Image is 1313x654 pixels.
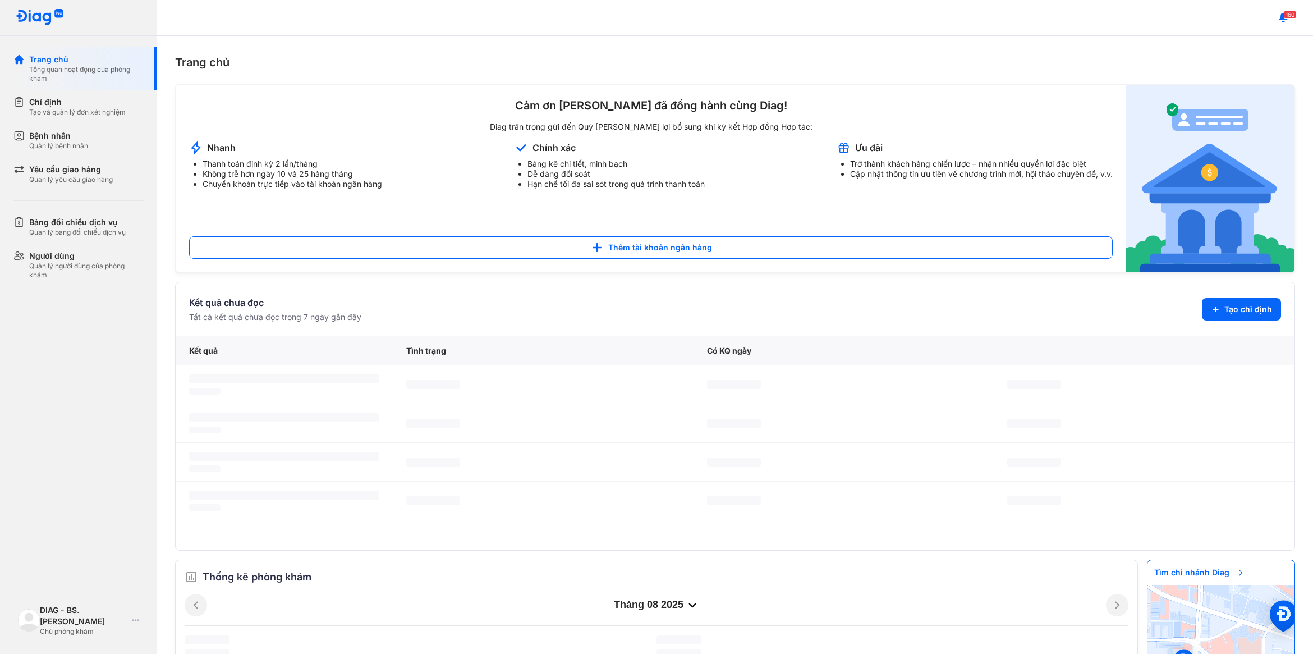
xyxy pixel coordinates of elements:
span: ‌ [406,380,460,389]
div: Chủ phòng khám [40,627,127,636]
span: ‌ [1007,380,1061,389]
div: Quản lý người dùng của phòng khám [29,262,144,280]
img: account-announcement [1126,85,1294,272]
div: Kết quả [176,336,393,365]
div: Nhanh [207,141,236,154]
div: Tạo và quản lý đơn xét nghiệm [29,108,126,117]
img: account-announcement [514,141,528,154]
li: Hạn chế tối đa sai sót trong quá trình thanh toán [527,179,705,189]
div: DIAG - BS. [PERSON_NAME] [40,605,127,627]
span: ‌ [1007,496,1061,505]
span: ‌ [1007,458,1061,467]
div: Quản lý yêu cầu giao hàng [29,175,113,184]
div: Chỉ định [29,97,126,108]
div: Tình trạng [393,336,694,365]
li: Dễ dàng đối soát [527,169,705,179]
div: Quản lý bảng đối chiếu dịch vụ [29,228,126,237]
div: Trang chủ [175,54,1295,71]
div: tháng 08 2025 [207,598,1106,612]
div: Diag trân trọng gửi đến Quý [PERSON_NAME] lợi bổ sung khi ký kết Hợp đồng Hợp tác: [189,122,1113,132]
span: ‌ [189,374,379,383]
img: account-announcement [189,141,203,154]
button: Thêm tài khoản ngân hàng [189,236,1113,259]
div: Tất cả kết quả chưa đọc trong 7 ngày gần đây [189,312,361,323]
span: ‌ [185,635,229,644]
li: Trở thành khách hàng chiến lược – nhận nhiều quyền lợi đặc biệt [850,159,1113,169]
span: ‌ [189,504,221,511]
li: Không trễ hơn ngày 10 và 25 hàng tháng [203,169,382,179]
div: Người dùng [29,250,144,262]
span: ‌ [189,465,221,472]
img: logo [18,609,40,631]
div: Yêu cầu giao hàng [29,164,113,175]
div: Chính xác [532,141,576,154]
span: ‌ [707,380,761,389]
span: ‌ [656,635,701,644]
div: Tổng quan hoạt động của phòng khám [29,65,144,83]
span: ‌ [189,388,221,395]
span: ‌ [406,496,460,505]
div: Kết quả chưa đọc [189,296,361,309]
span: ‌ [189,427,221,433]
img: account-announcement [837,141,851,154]
span: ‌ [406,419,460,428]
li: Bảng kê chi tiết, minh bạch [527,159,705,169]
span: ‌ [189,491,379,500]
li: Cập nhật thông tin ưu tiên về chương trình mới, hội thảo chuyên đề, v.v. [850,169,1113,179]
span: ‌ [707,458,761,467]
div: Cảm ơn [PERSON_NAME] đã đồng hành cùng Diag! [189,98,1113,113]
span: ‌ [189,413,379,422]
span: Tìm chi nhánh Diag [1147,560,1252,585]
button: Tạo chỉ định [1202,298,1281,321]
img: logo [16,9,64,26]
span: ‌ [406,458,460,467]
div: Trang chủ [29,54,144,65]
div: Ưu đãi [855,141,883,154]
img: order.5a6da16c.svg [185,570,198,584]
div: Có KQ ngày [694,336,994,365]
span: Tạo chỉ định [1224,304,1272,315]
span: ‌ [189,452,379,461]
span: 160 [1284,11,1296,19]
span: ‌ [707,419,761,428]
li: Thanh toán định kỳ 2 lần/tháng [203,159,382,169]
div: Quản lý bệnh nhân [29,141,88,150]
li: Chuyển khoản trực tiếp vào tài khoản ngân hàng [203,179,382,189]
span: Thống kê phòng khám [203,569,311,585]
span: ‌ [707,496,761,505]
span: ‌ [1007,419,1061,428]
div: Bệnh nhân [29,130,88,141]
div: Bảng đối chiếu dịch vụ [29,217,126,228]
